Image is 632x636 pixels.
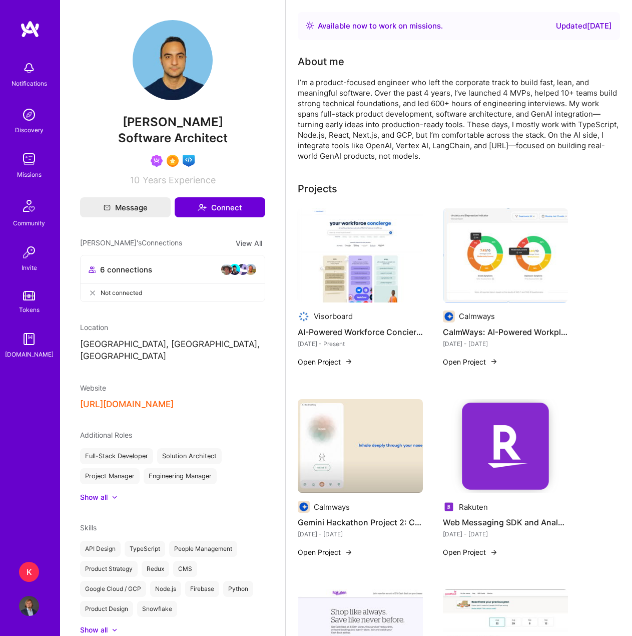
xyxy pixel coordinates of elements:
h4: AI-Powered Workforce Concierge Development [298,326,423,339]
img: Web Messaging SDK and Analytics Tools Development [443,399,568,493]
div: Python [223,581,253,597]
img: arrow-right [490,548,498,556]
div: [DATE] - [DATE] [298,529,423,539]
img: Company logo [443,501,455,513]
img: Company logo [443,310,455,323]
div: Project Manager [80,468,140,484]
img: teamwork [19,149,39,169]
img: arrow-right [345,358,353,366]
img: Availability [306,22,314,30]
img: User Avatar [133,20,213,100]
img: Gemini Hackathon Project 2: CalmWays B2C Mental Health App [298,399,423,493]
div: Show all [80,625,108,635]
img: Been on Mission [151,155,163,167]
button: Message [80,197,171,217]
img: Invite [19,242,39,262]
img: Community [17,194,41,218]
span: Not connected [101,287,142,298]
div: Location [80,322,265,333]
button: Open Project [298,357,353,367]
img: arrow-right [490,358,498,366]
img: SelectionTeam [167,155,179,167]
div: Firebase [185,581,219,597]
div: K [19,562,39,582]
h4: Web Messaging SDK and Analytics Tools Development [443,516,568,529]
i: icon CloseGray [89,289,97,297]
span: Software Architect [118,131,228,145]
a: User Avatar [17,596,42,616]
div: [DATE] - Present [298,339,423,349]
div: Invite [22,262,37,273]
div: Engineering Manager [144,468,217,484]
span: Years Experience [143,175,216,185]
div: [DATE] - [DATE] [443,529,568,539]
img: Company logo [298,310,310,323]
div: Rakuten [459,502,488,512]
img: CalmWays: AI-Powered Workplace Mental Health Platform [443,208,568,302]
img: Front-end guild [183,155,195,167]
div: Node.js [150,581,181,597]
button: Connect [175,197,265,217]
div: Projects [298,181,337,196]
p: [GEOGRAPHIC_DATA], [GEOGRAPHIC_DATA], [GEOGRAPHIC_DATA] [80,339,265,363]
div: Product Strategy [80,561,138,577]
div: Missions [17,169,42,180]
button: View All [233,237,265,249]
span: Website [80,384,106,392]
div: CMS [173,561,197,577]
div: Redux [142,561,169,577]
img: tokens [23,291,35,300]
div: Snowflake [137,601,177,617]
span: 6 connections [100,264,152,275]
img: guide book [19,329,39,349]
i: icon Mail [104,204,111,211]
span: 10 [130,175,140,185]
span: [PERSON_NAME] [80,115,265,130]
button: Open Project [298,547,353,557]
div: Community [13,218,45,228]
a: K [17,562,42,582]
div: Updated [DATE] [556,20,612,32]
h4: CalmWays: AI-Powered Workplace Mental Health Platform [443,326,568,339]
div: Solution Architect [157,448,222,464]
div: Available now to work on missions . [318,20,443,32]
img: discovery [19,105,39,125]
div: TypeScript [125,541,165,557]
div: Visorboard [314,311,353,322]
img: avatar [229,263,241,275]
div: Tokens [19,304,40,315]
div: Calmways [459,311,495,322]
span: Additional Roles [80,431,132,439]
img: avatar [221,263,233,275]
i: icon Collaborator [89,266,96,273]
div: I’m a product-focused engineer who left the corporate track to build fast, lean, and meaningful s... [298,77,620,161]
button: 6 connectionsavataravataravataravatarNot connected [80,255,265,302]
div: Calmways [314,502,350,512]
img: avatar [237,263,249,275]
button: Open Project [443,357,498,367]
button: [URL][DOMAIN_NAME] [80,399,174,410]
div: [DOMAIN_NAME] [5,349,54,360]
div: Show all [80,492,108,502]
span: Skills [80,523,97,532]
div: Full-Stack Developer [80,448,153,464]
img: User Avatar [19,596,39,616]
img: logo [20,20,40,38]
i: icon Connect [198,203,207,212]
img: bell [19,58,39,78]
img: arrow-right [345,548,353,556]
img: Company logo [298,501,310,513]
div: Discovery [15,125,44,135]
div: [DATE] - [DATE] [443,339,568,349]
div: Google Cloud / GCP [80,581,146,597]
div: Product Design [80,601,133,617]
img: AI-Powered Workforce Concierge Development [298,208,423,302]
img: avatar [245,263,257,275]
div: People Management [169,541,237,557]
span: [PERSON_NAME]'s Connections [80,237,182,249]
div: API Design [80,541,121,557]
h4: Gemini Hackathon Project 2: CalmWays B2C Mental Health App [298,516,423,529]
div: Notifications [12,78,47,89]
div: About me [298,54,344,69]
button: Open Project [443,547,498,557]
